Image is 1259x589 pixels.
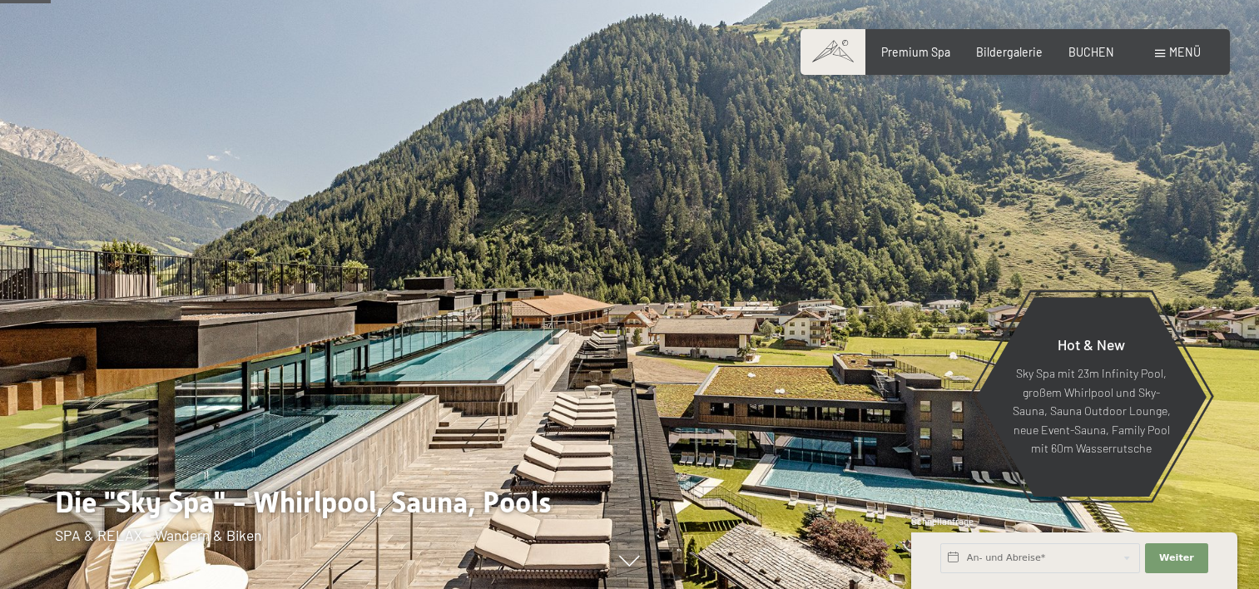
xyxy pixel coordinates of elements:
span: Weiter [1159,552,1194,565]
p: Sky Spa mit 23m Infinity Pool, großem Whirlpool und Sky-Sauna, Sauna Outdoor Lounge, neue Event-S... [1012,364,1171,458]
a: Hot & New Sky Spa mit 23m Infinity Pool, großem Whirlpool und Sky-Sauna, Sauna Outdoor Lounge, ne... [975,296,1207,497]
a: Premium Spa [881,45,950,59]
a: BUCHEN [1068,45,1114,59]
button: Weiter [1145,543,1208,573]
a: Bildergalerie [976,45,1043,59]
span: Hot & New [1058,335,1125,354]
span: Schnellanfrage [911,516,974,527]
span: Menü [1169,45,1201,59]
